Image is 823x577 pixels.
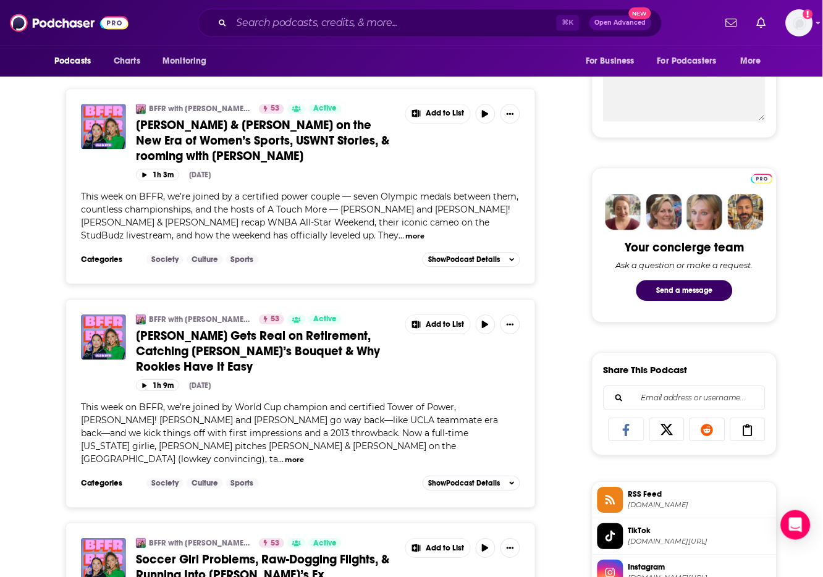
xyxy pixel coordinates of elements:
[606,194,641,230] img: Sydney Profile
[586,53,635,70] span: For Business
[406,315,470,334] button: Show More Button
[136,328,397,374] a: [PERSON_NAME] Gets Real on Retirement, Catching [PERSON_NAME]’s Bouquet & Why Rookies Have It Easy
[136,314,146,324] img: BFFR with Sydney Leroux & Ali Riley
[628,489,772,500] span: RSS Feed
[187,478,223,488] a: Culture
[81,191,519,241] span: This week on BFFR, we’re joined by a certified power couple — seven Olympic medals between them, ...
[146,478,184,488] a: Society
[786,9,813,36] span: Logged in as alignPR
[81,314,126,360] a: Sam Mewis Gets Real on Retirement, Catching Syd’s Bouquet & Why Rookies Have It Easy
[259,314,284,324] a: 53
[149,314,251,324] a: BFFR with [PERSON_NAME] & [PERSON_NAME]
[649,418,685,441] a: Share on X/Twitter
[428,255,500,264] span: Show Podcast Details
[271,313,279,326] span: 53
[106,49,148,73] a: Charts
[271,537,279,550] span: 53
[136,104,146,114] img: BFFR with Sydney Leroux & Ali Riley
[136,117,397,164] a: [PERSON_NAME] & [PERSON_NAME] on the New Era of Women’s Sports, USWNT Stories, & rooming with [PE...
[428,479,500,487] span: Show Podcast Details
[136,328,380,374] span: [PERSON_NAME] Gets Real on Retirement, Catching [PERSON_NAME]’s Bouquet & Why Rookies Have It Easy
[751,174,773,183] img: Podchaser Pro
[81,402,499,465] span: This week on BFFR, we’re joined by World Cup champion and certified Tower of Power, [PERSON_NAME]...
[557,15,580,31] span: ⌘ K
[54,53,91,70] span: Podcasts
[426,320,464,329] span: Add to List
[786,9,813,36] button: Show profile menu
[649,49,735,73] button: open menu
[187,255,223,264] a: Culture
[595,20,646,26] span: Open Advanced
[786,9,813,36] img: User Profile
[646,194,682,230] img: Barbara Profile
[81,255,137,264] h3: Categories
[781,510,811,540] div: Open Intercom Messenger
[629,7,651,19] span: New
[81,478,137,488] h3: Categories
[657,53,717,70] span: For Podcasters
[741,53,762,70] span: More
[136,538,146,548] img: BFFR with Sydney Leroux & Ali Riley
[226,255,259,264] a: Sports
[313,103,337,115] span: Active
[259,104,284,114] a: 53
[285,455,305,465] button: more
[149,538,251,548] a: BFFR with [PERSON_NAME] & [PERSON_NAME]
[690,418,725,441] a: Share on Reddit
[313,313,337,326] span: Active
[136,379,179,391] button: 1h 9m
[149,104,251,114] a: BFFR with [PERSON_NAME] & [PERSON_NAME]
[597,523,772,549] a: TikTok[DOMAIN_NAME][URL]
[500,104,520,124] button: Show More Button
[732,49,777,73] button: open menu
[10,11,129,35] img: Podchaser - Follow, Share and Rate Podcasts
[114,53,140,70] span: Charts
[426,109,464,118] span: Add to List
[189,171,211,179] div: [DATE]
[628,562,772,573] span: Instagram
[154,49,222,73] button: open menu
[278,453,284,465] span: ...
[687,194,723,230] img: Jules Profile
[628,537,772,546] span: tiktok.com/@bffrshow
[604,364,688,376] h3: Share This Podcast
[625,240,745,255] div: Your concierge team
[752,12,771,33] a: Show notifications dropdown
[308,314,342,324] a: Active
[423,476,520,491] button: ShowPodcast Details
[628,500,772,510] span: feeds.megaphone.fm
[271,103,279,115] span: 53
[426,544,464,553] span: Add to List
[721,12,742,33] a: Show notifications dropdown
[259,538,284,548] a: 53
[604,385,766,410] div: Search followers
[751,172,773,183] a: Pro website
[406,231,425,242] button: more
[730,418,766,441] a: Copy Link
[636,280,733,301] button: Send a message
[609,418,644,441] a: Share on Facebook
[728,194,764,230] img: Jon Profile
[803,9,813,19] svg: Add a profile image
[81,104,126,149] img: Megan Rapinoe & Sue Bird on the New Era of Women’s Sports, USWNT Stories, & rooming with Syd
[313,537,337,550] span: Active
[198,9,662,37] div: Search podcasts, credits, & more...
[162,53,206,70] span: Monitoring
[616,260,753,270] div: Ask a question or make a request.
[589,15,652,30] button: Open AdvancedNew
[500,538,520,558] button: Show More Button
[136,117,389,164] span: [PERSON_NAME] & [PERSON_NAME] on the New Era of Women’s Sports, USWNT Stories, & rooming with [PE...
[189,381,211,390] div: [DATE]
[308,104,342,114] a: Active
[399,230,404,241] span: ...
[226,478,259,488] a: Sports
[406,539,470,557] button: Show More Button
[46,49,107,73] button: open menu
[423,252,520,267] button: ShowPodcast Details
[232,13,557,33] input: Search podcasts, credits, & more...
[500,314,520,334] button: Show More Button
